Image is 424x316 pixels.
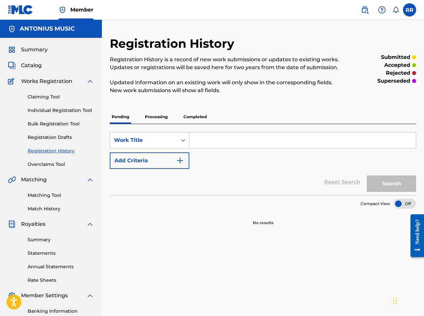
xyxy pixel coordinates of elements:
[8,46,16,54] img: Summary
[28,308,94,315] a: Banking Information
[378,6,386,14] img: help
[392,7,399,13] div: Notifications
[377,77,410,85] p: superseded
[114,136,173,144] div: Work Title
[110,152,189,169] button: Add Criteria
[86,176,94,184] img: expand
[391,284,424,316] iframe: Chat Widget
[28,250,94,257] a: Statements
[110,56,346,71] p: Registration History is a record of new work submissions or updates to existing works. Updates or...
[386,69,410,77] p: rejected
[253,212,273,226] p: No results
[21,176,47,184] span: Matching
[381,53,410,61] p: submitted
[8,176,16,184] img: Matching
[361,6,369,14] img: search
[391,284,424,316] div: Chatwidget
[8,77,16,85] img: Works Registration
[8,62,42,69] a: CatalogCatalog
[21,62,42,69] span: Catalog
[110,79,346,94] p: Updated information on an existing work will only show in the corresponding fields. New work subm...
[28,263,94,270] a: Annual Statements
[143,110,170,124] p: Processing
[384,61,410,69] p: accepted
[8,46,48,54] a: SummarySummary
[8,292,16,300] img: Member Settings
[361,201,390,207] span: Compact View
[28,147,94,154] a: Registration History
[403,3,416,16] div: User Menu
[110,110,131,124] p: Pending
[28,277,94,284] a: Rate Sheets
[358,3,371,16] a: Public Search
[110,132,416,195] form: Search Form
[20,25,75,33] h5: ANTONIUS MUSIC
[28,134,94,141] a: Registration Drafts
[176,157,184,165] img: 9d2ae6d4665cec9f34b9.svg
[8,62,16,69] img: Catalog
[21,46,48,54] span: Summary
[21,292,68,300] span: Member Settings
[28,107,94,114] a: Individual Registration Tool
[21,77,72,85] span: Works Registration
[28,205,94,212] a: Match History
[8,25,16,33] img: Accounts
[86,220,94,228] img: expand
[110,36,238,51] h2: Registration History
[70,6,93,13] span: Member
[8,220,16,228] img: Royalties
[86,292,94,300] img: expand
[8,5,33,14] img: MLC Logo
[86,77,94,85] img: expand
[181,110,209,124] p: Completed
[406,208,424,264] iframe: Resource Center
[28,236,94,243] a: Summary
[59,6,66,14] img: Top Rightsholder
[28,192,94,199] a: Matching Tool
[375,3,389,16] div: Help
[28,161,94,168] a: Overclaims Tool
[393,291,397,311] div: Slepen
[28,93,94,100] a: Claiming Tool
[28,120,94,127] a: Bulk Registration Tool
[21,220,45,228] span: Royalties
